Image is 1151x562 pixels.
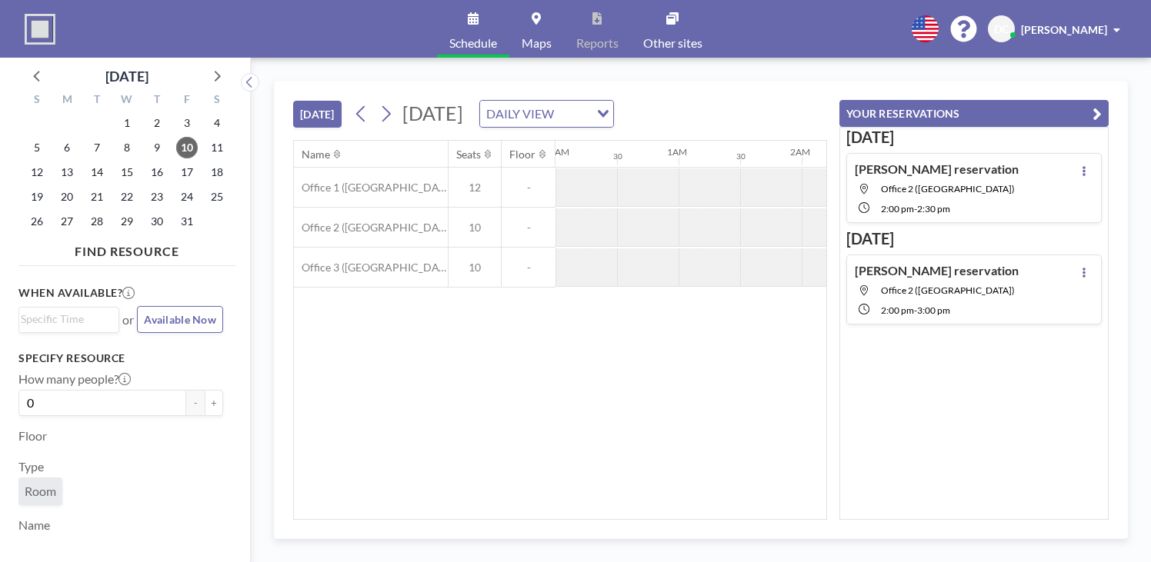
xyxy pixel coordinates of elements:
[205,390,223,416] button: +
[86,137,108,158] span: Tuesday, October 7, 2025
[18,428,47,444] label: Floor
[137,306,223,333] button: Available Now
[502,261,555,274] span: -
[176,137,198,158] span: Friday, October 10, 2025
[881,304,914,316] span: 2:00 PM
[294,221,448,234] span: Office 2 ([GEOGRAPHIC_DATA])
[790,146,810,158] div: 2AM
[86,211,108,232] span: Tuesday, October 28, 2025
[509,148,535,161] div: Floor
[112,91,142,111] div: W
[643,37,702,49] span: Other sites
[56,137,78,158] span: Monday, October 6, 2025
[917,304,950,316] span: 3:00 PM
[56,161,78,183] span: Monday, October 13, 2025
[186,390,205,416] button: -
[56,186,78,208] span: Monday, October 20, 2025
[846,128,1102,147] h3: [DATE]
[116,137,138,158] span: Wednesday, October 8, 2025
[56,211,78,232] span: Monday, October 27, 2025
[449,181,501,195] span: 12
[206,186,228,208] span: Saturday, October 25, 2025
[22,91,52,111] div: S
[18,351,223,365] h3: Specify resource
[176,161,198,183] span: Friday, October 17, 2025
[1021,23,1107,36] span: [PERSON_NAME]
[855,161,1019,177] h4: [PERSON_NAME] reservation
[176,186,198,208] span: Friday, October 24, 2025
[86,186,108,208] span: Tuesday, October 21, 2025
[146,211,168,232] span: Thursday, October 30, 2025
[881,203,914,214] span: 2:00 PM
[881,183,1015,195] span: Office 2 (New Building)
[667,146,687,158] div: 1AM
[146,112,168,134] span: Thursday, October 2, 2025
[294,181,448,195] span: Office 1 ([GEOGRAPHIC_DATA])
[449,261,501,274] span: 10
[25,484,56,498] span: Room
[480,101,613,127] div: Search for option
[116,112,138,134] span: Wednesday, October 1, 2025
[576,37,619,49] span: Reports
[202,91,232,111] div: S
[26,186,48,208] span: Sunday, October 19, 2025
[502,221,555,234] span: -
[82,91,112,111] div: T
[206,112,228,134] span: Saturday, October 4, 2025
[18,371,131,387] label: How many people?
[52,91,82,111] div: M
[613,151,622,161] div: 30
[502,181,555,195] span: -
[294,261,448,274] span: Office 3 ([GEOGRAPHIC_DATA])
[293,101,342,128] button: [DATE]
[206,137,228,158] span: Saturday, October 11, 2025
[142,91,172,111] div: T
[116,186,138,208] span: Wednesday, October 22, 2025
[146,137,168,158] span: Thursday, October 9, 2025
[881,284,1015,296] span: Office 2 (New Building)
[456,148,481,161] div: Seats
[18,238,235,259] h4: FIND RESOURCE
[144,313,216,326] span: Available Now
[839,100,1109,127] button: YOUR RESERVATIONS
[559,104,588,124] input: Search for option
[855,263,1019,278] h4: [PERSON_NAME] reservation
[105,65,148,87] div: [DATE]
[122,312,134,328] span: or
[917,203,950,214] span: 2:30 PM
[26,137,48,158] span: Sunday, October 5, 2025
[914,304,917,316] span: -
[25,14,55,45] img: organization-logo
[914,203,917,214] span: -
[994,22,1009,36] span: DC
[483,104,557,124] span: DAILY VIEW
[116,161,138,183] span: Wednesday, October 15, 2025
[206,161,228,183] span: Saturday, October 18, 2025
[736,151,746,161] div: 30
[18,517,50,533] label: Name
[116,211,138,232] span: Wednesday, October 29, 2025
[449,37,497,49] span: Schedule
[449,221,501,234] span: 10
[172,91,202,111] div: F
[522,37,552,49] span: Maps
[26,161,48,183] span: Sunday, October 12, 2025
[176,211,198,232] span: Friday, October 31, 2025
[544,146,569,158] div: 12AM
[846,229,1102,248] h3: [DATE]
[402,101,463,125] span: [DATE]
[26,211,48,232] span: Sunday, October 26, 2025
[86,161,108,183] span: Tuesday, October 14, 2025
[18,459,44,474] label: Type
[146,161,168,183] span: Thursday, October 16, 2025
[302,148,330,161] div: Name
[146,186,168,208] span: Thursday, October 23, 2025
[21,311,110,328] input: Search for option
[176,112,198,134] span: Friday, October 3, 2025
[19,308,118,331] div: Search for option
